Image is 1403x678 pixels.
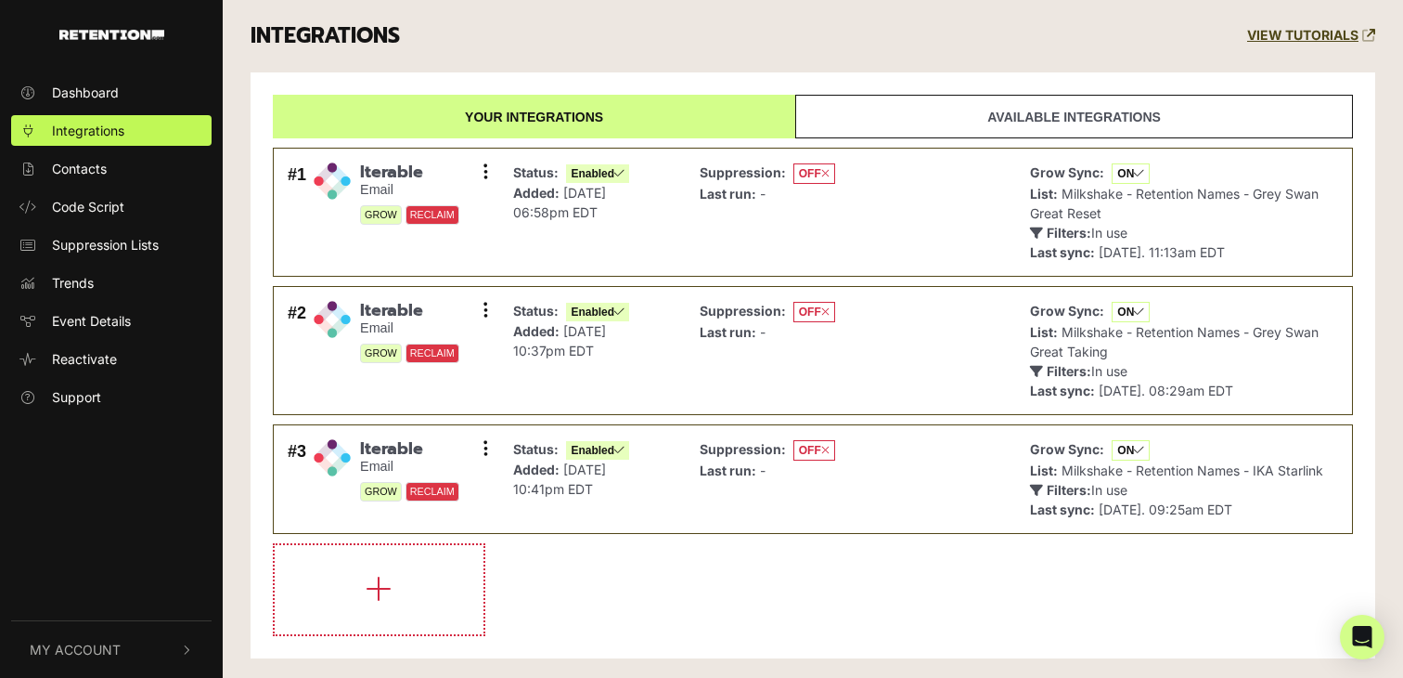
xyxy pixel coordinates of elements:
[251,23,400,49] h3: INTEGRATIONS
[11,382,212,412] a: Support
[1047,225,1091,241] strong: Filters:
[1030,324,1319,359] span: Milkshake - Retention Names - Grey Swan Great Taking
[700,186,756,202] strong: Last run:
[700,441,786,457] strong: Suppression:
[30,640,121,659] span: My Account
[513,323,560,339] strong: Added:
[360,344,402,363] span: GROW
[1030,186,1058,202] strong: List:
[52,311,131,331] span: Event Details
[52,387,101,407] span: Support
[360,482,402,502] span: GROW
[11,344,212,374] a: Reactivate
[1030,441,1104,457] strong: Grow Sync:
[700,463,756,478] strong: Last run:
[314,301,351,338] img: Iterable
[1112,302,1150,322] span: ON
[11,77,212,108] a: Dashboard
[1247,28,1375,44] a: VIEW TUTORIALS
[52,273,94,293] span: Trends
[566,164,629,183] span: Enabled
[52,121,124,140] span: Integrations
[360,205,402,225] span: GROW
[52,235,159,254] span: Suppression Lists
[700,303,786,319] strong: Suppression:
[288,301,306,400] div: #2
[405,344,459,363] span: RECLAIM
[760,186,766,202] span: -
[1030,324,1058,340] strong: List:
[1099,502,1232,517] span: [DATE]. 09:25am EDT
[1030,186,1319,221] span: Milkshake - Retention Names - Grey Swan Great Reset
[52,83,119,102] span: Dashboard
[566,441,629,460] span: Enabled
[1030,480,1323,500] p: In use
[360,320,459,336] small: Email
[405,482,459,502] span: RECLAIM
[11,153,212,184] a: Contacts
[1112,163,1150,184] span: ON
[793,163,835,184] span: OFF
[11,621,212,678] button: My Account
[1099,244,1225,260] span: [DATE]. 11:13am EDT
[360,182,459,198] small: Email
[288,439,306,519] div: #3
[52,349,117,369] span: Reactivate
[1047,363,1091,379] strong: Filters:
[11,306,212,336] a: Event Details
[1112,440,1150,461] span: ON
[566,303,629,321] span: Enabled
[1030,223,1333,242] p: In use
[288,163,306,262] div: #1
[513,462,606,497] span: [DATE] 10:41pm EDT
[513,303,559,319] strong: Status:
[793,302,835,322] span: OFF
[700,324,756,340] strong: Last run:
[1030,361,1333,381] p: In use
[513,462,560,477] strong: Added:
[1030,164,1104,180] strong: Grow Sync:
[700,164,786,180] strong: Suppression:
[52,159,107,178] span: Contacts
[513,323,606,359] span: [DATE] 10:37pm EDT
[360,163,459,183] span: Iterable
[513,185,606,220] span: [DATE] 06:58pm EDT
[760,463,766,478] span: -
[1099,383,1233,398] span: [DATE]. 08:29am EDT
[513,185,560,201] strong: Added:
[513,164,559,180] strong: Status:
[52,197,124,216] span: Code Script
[314,163,351,200] img: Iterable
[59,30,164,40] img: Retention.com
[1030,502,1095,517] strong: Last sync:
[1047,482,1091,498] strong: Filters:
[1062,463,1323,478] span: Milkshake - Retention Names - IKA Starlink
[11,229,212,260] a: Suppression Lists
[314,439,351,476] img: Iterable
[1030,463,1058,478] strong: List:
[11,115,212,146] a: Integrations
[760,324,766,340] span: -
[360,459,459,475] small: Email
[1030,383,1095,398] strong: Last sync:
[273,95,795,138] a: Your integrations
[11,191,212,222] a: Code Script
[793,440,835,461] span: OFF
[360,301,459,321] span: Iterable
[513,441,559,457] strong: Status:
[405,205,459,225] span: RECLAIM
[1030,303,1104,319] strong: Grow Sync:
[11,267,212,298] a: Trends
[1340,615,1384,659] div: Open Intercom Messenger
[360,439,459,460] span: Iterable
[1030,244,1095,260] strong: Last sync:
[795,95,1353,138] a: Available integrations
